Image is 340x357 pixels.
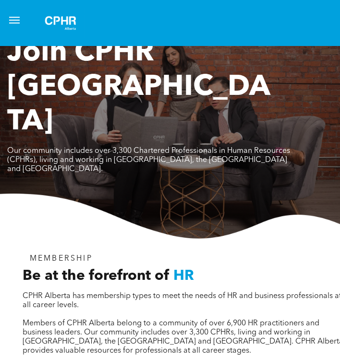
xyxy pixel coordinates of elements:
img: A white background with a few lines on it [36,8,85,38]
span: Join CPHR [GEOGRAPHIC_DATA] [7,39,270,137]
button: menu [5,11,24,30]
span: HR [173,269,194,283]
span: Our community includes over 3,300 Chartered Professionals in Human Resources (CPHRs), living and ... [7,147,290,173]
span: MEMBERSHIP [30,255,93,263]
span: Be at the forefront of [23,269,170,283]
